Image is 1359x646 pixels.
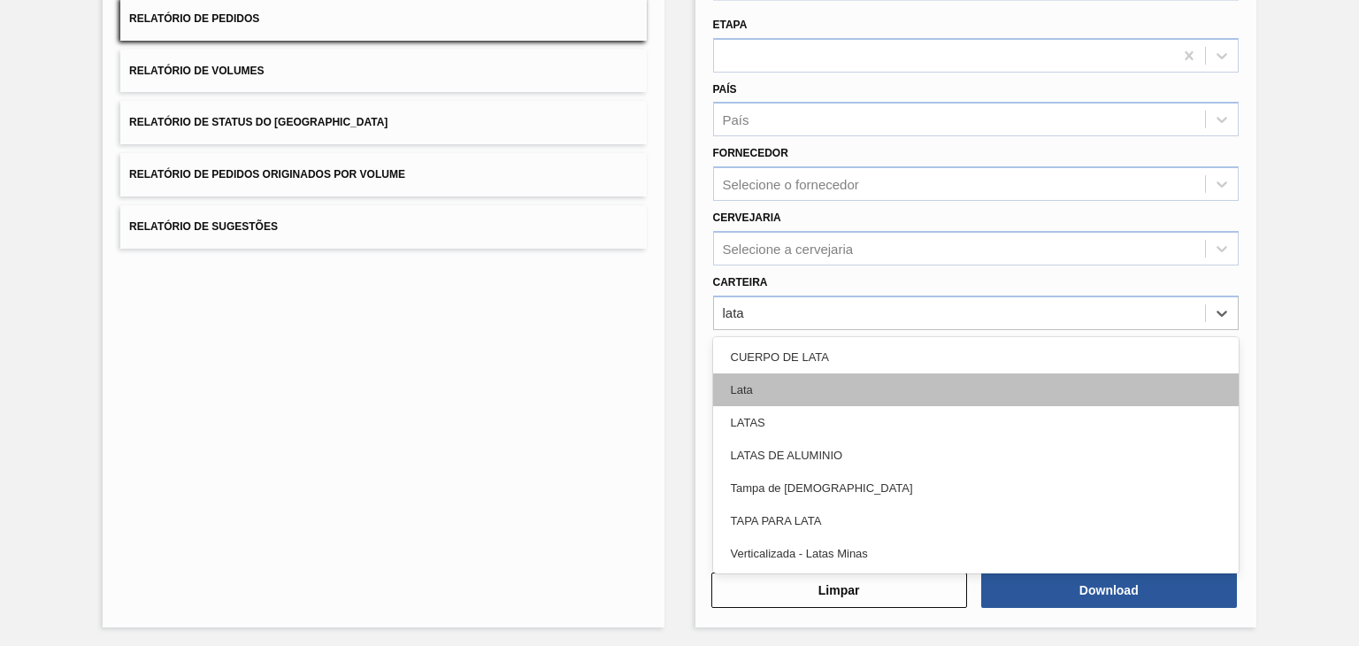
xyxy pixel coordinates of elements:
[713,472,1239,504] div: Tampa de [DEMOGRAPHIC_DATA]
[129,220,278,233] span: Relatório de Sugestões
[129,116,388,128] span: Relatório de Status do [GEOGRAPHIC_DATA]
[713,147,788,159] label: Fornecedor
[713,537,1239,570] div: Verticalizada - Latas Minas
[129,12,259,25] span: Relatório de Pedidos
[129,168,405,181] span: Relatório de Pedidos Originados por Volume
[723,241,854,256] div: Selecione a cervejaria
[120,50,646,93] button: Relatório de Volumes
[713,504,1239,537] div: TAPA PARA LATA
[713,83,737,96] label: País
[713,341,1239,373] div: CUERPO DE LATA
[723,112,749,127] div: País
[713,19,748,31] label: Etapa
[713,406,1239,439] div: LATAS
[120,101,646,144] button: Relatório de Status do [GEOGRAPHIC_DATA]
[711,573,967,608] button: Limpar
[981,573,1237,608] button: Download
[713,439,1239,472] div: LATAS DE ALUMINIO
[713,211,781,224] label: Cervejaria
[713,373,1239,406] div: Lata
[129,65,264,77] span: Relatório de Volumes
[713,276,768,288] label: Carteira
[120,205,646,249] button: Relatório de Sugestões
[723,177,859,192] div: Selecione o fornecedor
[120,153,646,196] button: Relatório de Pedidos Originados por Volume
